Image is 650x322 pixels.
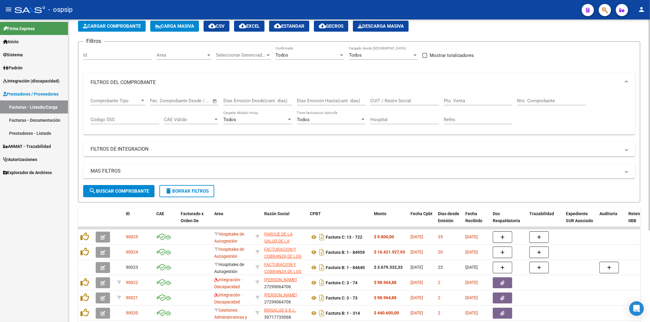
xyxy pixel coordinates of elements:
[465,310,478,315] span: [DATE]
[410,310,423,315] span: [DATE]
[126,265,138,270] span: 90023
[165,187,172,194] mat-icon: delete
[566,211,593,223] span: Expediente SUR Asociado
[269,21,309,32] button: Estandar
[208,22,216,30] mat-icon: cloud_download
[319,22,326,30] mat-icon: cloud_download
[48,3,73,16] span: - ospsip
[214,247,244,259] span: Hospitales de Autogestión
[83,142,635,156] mat-expansion-panel-header: FILTROS DE INTEGRACION
[91,146,620,152] mat-panel-title: FILTROS DE INTEGRACION
[463,207,490,234] datatable-header-cell: Fecha Recibido
[83,164,635,178] mat-expansion-panel-header: MAS FILTROS
[83,185,155,197] button: Buscar Comprobante
[178,207,212,234] datatable-header-cell: Facturado x Orden De
[3,51,23,58] span: Sistema
[223,117,236,122] span: Todos
[371,207,408,234] datatable-header-cell: Monto
[465,295,478,300] span: [DATE]
[374,250,405,254] strong: $ 16.421.927,93
[408,207,435,234] datatable-header-cell: Fecha Cpbt
[208,23,225,29] span: CSV
[3,65,23,71] span: Padrón
[438,310,440,315] span: 2
[126,234,138,239] span: 90025
[527,207,563,234] datatable-header-cell: Trazabilidad
[410,250,423,254] span: [DATE]
[126,250,138,254] span: 90024
[318,293,326,303] i: Descargar documento
[264,261,305,274] div: 30715497456
[126,295,138,300] span: 90021
[264,231,305,243] div: 30712224300
[126,211,130,216] span: ID
[165,188,209,194] span: Borrar Filtros
[5,6,12,13] mat-icon: menu
[89,188,149,194] span: Buscar Comprobante
[314,21,348,32] button: Gecros
[310,211,321,216] span: CPBT
[318,247,326,257] i: Descargar documento
[353,21,409,32] button: Descarga Masiva
[297,117,310,122] span: Todos
[234,21,265,32] button: EXCEL
[150,21,199,32] button: Carga Masiva
[264,308,296,313] span: BRISALUD S.R.L.
[264,277,297,282] span: [PERSON_NAME]
[353,21,409,32] app-download-masive: Descarga masiva de comprobantes (adjuntos)
[438,211,459,223] span: Días desde Emisión
[159,185,214,197] button: Borrar Filtros
[438,234,443,239] span: 35
[326,265,365,270] strong: Factura B: 1 - 84640
[3,143,51,150] span: ANMAT - Trazabilidad
[3,156,37,163] span: Autorizaciones
[438,280,440,285] span: 2
[410,211,432,216] span: Fecha Cpbt
[3,78,59,84] span: Integración (discapacidad)
[264,276,305,289] div: 27299064706
[181,211,204,223] span: Facturado x Orden De
[490,207,527,234] datatable-header-cell: Doc Respaldatoria
[264,262,301,288] span: FACTURACION Y COBRANZA DE LOS EFECTORES PUBLICOS S.E.
[438,295,440,300] span: 2
[274,22,281,30] mat-icon: cloud_download
[529,211,554,216] span: Trazabilidad
[326,280,357,285] strong: Factura C: 3 - 74
[318,263,326,272] i: Descargar documento
[410,295,423,300] span: [DATE]
[264,246,305,259] div: 30715497456
[216,52,265,58] span: Seleccionar Gerenciador
[374,234,394,239] strong: $ 9.800,00
[3,91,59,97] span: Prestadores / Proveedores
[319,23,343,29] span: Gecros
[410,234,423,239] span: [DATE]
[465,265,478,270] span: [DATE]
[326,250,365,255] strong: Factura B: 1 - 84959
[126,280,138,285] span: 90022
[597,207,626,234] datatable-header-cell: Auditoria
[262,207,307,234] datatable-header-cell: Razón Social
[274,23,304,29] span: Estandar
[83,23,141,29] span: Cargar Comprobante
[465,211,482,223] span: Fecha Recibido
[83,73,635,92] mat-expansion-panel-header: FILTROS DEL COMPROBANTE
[154,207,178,234] datatable-header-cell: CAE
[89,187,96,194] mat-icon: search
[180,98,210,103] input: Fecha fin
[318,232,326,242] i: Descargar documento
[214,262,244,274] span: Hospitales de Autogestión
[264,247,301,272] span: FACTURACION Y COBRANZA DE LOS EFECTORES PUBLICOS S.E.
[326,311,360,316] strong: Factura B: 1 - 314
[307,207,371,234] datatable-header-cell: CPBT
[326,235,362,240] strong: Factura C: 13 - 722
[91,168,620,174] mat-panel-title: MAS FILTROS
[374,265,403,270] strong: $ 3.679.332,33
[264,211,289,216] span: Razón Social
[349,52,362,58] span: Todos
[214,211,223,216] span: Area
[214,232,244,243] span: Hospitales de Autogestión
[3,38,19,45] span: Inicio
[629,301,644,316] div: Open Intercom Messenger
[157,52,206,58] span: Area
[374,211,386,216] span: Monto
